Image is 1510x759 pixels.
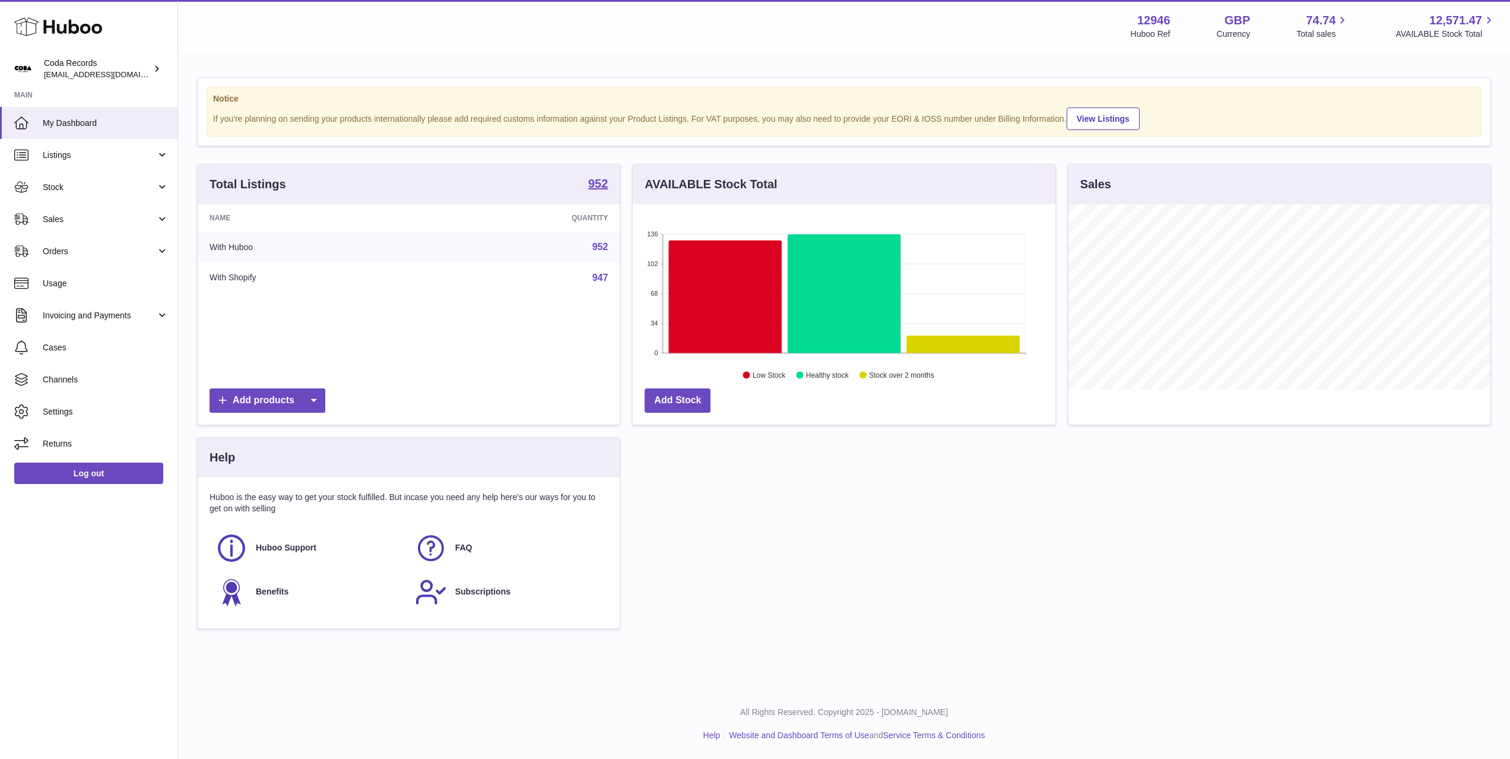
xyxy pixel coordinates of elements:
text: Low Stock [753,371,786,379]
span: Returns [43,438,169,450]
a: 947 [592,273,608,283]
text: 102 [647,260,658,267]
span: Subscriptions [455,586,510,597]
text: Stock over 2 months [870,371,934,379]
text: 0 [655,349,658,356]
p: Huboo is the easy way to get your stock fulfilled. But incase you need any help here's our ways f... [210,492,608,514]
td: With Huboo [198,232,426,263]
span: Cases [43,342,169,353]
span: 12,571.47 [1429,12,1482,29]
th: Quantity [426,204,620,232]
span: Total sales [1296,29,1349,40]
td: With Shopify [198,263,426,293]
h3: Total Listings [210,176,286,192]
a: 12,571.47 AVAILABLE Stock Total [1395,12,1496,40]
a: View Listings [1067,107,1140,130]
h3: Sales [1080,176,1111,192]
text: 34 [651,320,658,327]
strong: 952 [588,178,608,189]
strong: GBP [1225,12,1250,29]
span: My Dashboard [43,118,169,129]
th: Name [198,204,426,232]
a: Add products [210,388,325,413]
li: and [725,730,985,741]
a: Huboo Support [215,532,403,564]
a: 74.74 Total sales [1296,12,1349,40]
span: Listings [43,150,156,161]
span: FAQ [455,542,472,554]
span: Sales [43,214,156,225]
span: Usage [43,278,169,289]
div: Coda Records [44,58,151,80]
a: 952 [588,178,608,192]
text: 136 [647,230,658,238]
span: 74.74 [1306,12,1335,29]
a: Subscriptions [415,576,602,608]
a: Benefits [215,576,403,608]
span: AVAILABLE Stock Total [1395,29,1496,40]
h3: AVAILABLE Stock Total [645,176,777,192]
a: Website and Dashboard Terms of Use [729,730,869,740]
span: Stock [43,182,156,193]
a: Add Stock [645,388,710,413]
span: [EMAIL_ADDRESS][DOMAIN_NAME] [44,69,175,79]
a: Log out [14,463,163,484]
a: Help [703,730,721,740]
strong: 12946 [1137,12,1170,29]
div: Huboo Ref [1131,29,1170,40]
span: Benefits [256,586,288,597]
img: haz@pcatmedia.com [14,60,32,78]
p: All Rights Reserved. Copyright 2025 - [DOMAIN_NAME] [188,707,1501,718]
h3: Help [210,450,235,466]
span: Huboo Support [256,542,316,554]
div: If you're planning on sending your products internationally please add required customs informati... [213,106,1475,130]
span: Settings [43,406,169,418]
strong: Notice [213,93,1475,105]
span: Orders [43,246,156,257]
div: Currency [1217,29,1251,40]
span: Invoicing and Payments [43,310,156,321]
text: 68 [651,290,658,297]
span: Channels [43,374,169,385]
a: 952 [592,242,608,252]
a: FAQ [415,532,602,564]
text: Healthy stock [806,371,849,379]
a: Service Terms & Conditions [883,730,985,740]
